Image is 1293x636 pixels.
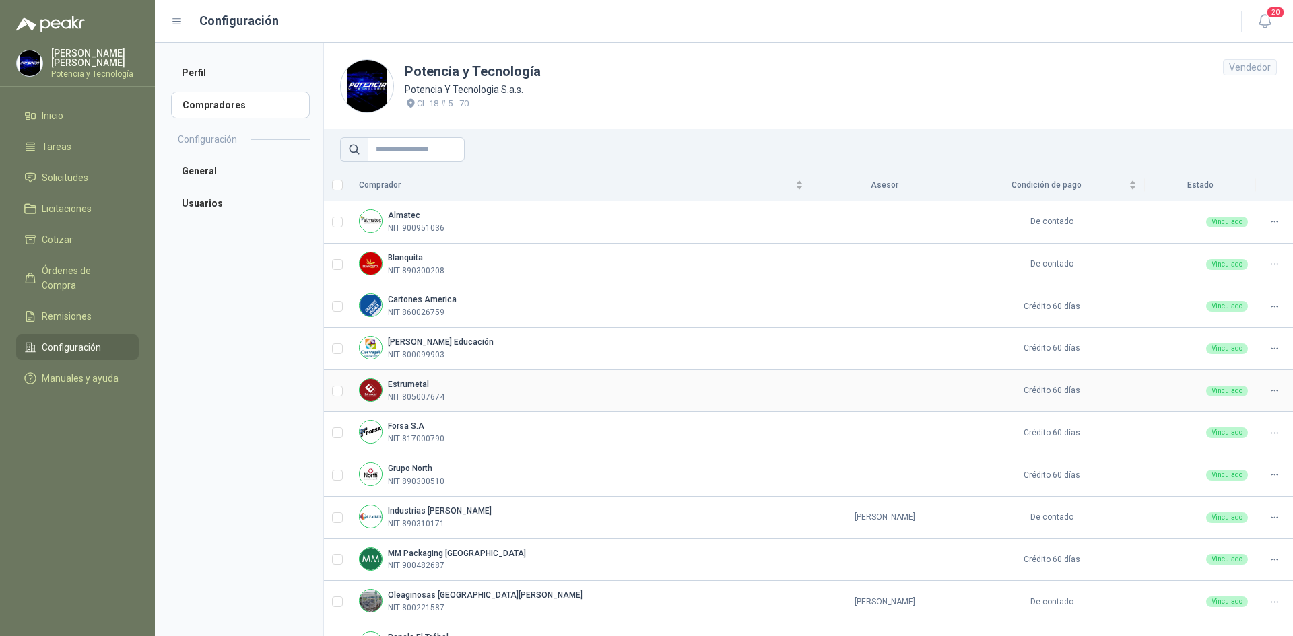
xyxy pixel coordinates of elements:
div: Vinculado [1206,554,1248,565]
b: Grupo North [388,464,432,473]
p: Potencia y Tecnología [51,70,139,78]
th: Comprador [351,170,811,201]
td: De contado [958,497,1144,539]
span: Tareas [42,139,71,154]
b: MM Packaging [GEOGRAPHIC_DATA] [388,549,526,558]
span: Inicio [42,108,63,123]
td: [PERSON_NAME] [811,581,959,623]
b: Estrumetal [388,380,429,389]
p: NIT 890300510 [388,475,444,488]
td: De contado [958,201,1144,244]
div: Vinculado [1206,596,1248,607]
p: NIT 817000790 [388,433,444,446]
div: Vinculado [1206,427,1248,438]
b: Cartones America [388,295,457,304]
span: Comprador [359,179,793,192]
div: Vendedor [1223,59,1277,75]
img: Company Logo [360,294,382,316]
img: Company Logo [360,463,382,485]
p: NIT 860026759 [388,306,444,319]
a: Licitaciones [16,196,139,221]
p: NIT 800099903 [388,349,444,361]
div: Vinculado [1206,217,1248,227]
span: Órdenes de Compra [42,263,126,293]
b: Oleaginosas [GEOGRAPHIC_DATA][PERSON_NAME] [388,590,583,600]
p: Potencia Y Tecnologia S.a.s. [405,82,541,97]
div: Vinculado [1206,259,1248,270]
button: 20 [1253,9,1277,34]
b: [PERSON_NAME] Educación [388,337,494,347]
td: Crédito 60 días [958,412,1144,454]
b: Almatec [388,211,420,220]
th: Condición de pago [958,170,1144,201]
img: Company Logo [360,505,382,528]
span: Remisiones [42,309,92,324]
div: Vinculado [1206,470,1248,481]
td: De contado [958,581,1144,623]
p: NIT 805007674 [388,391,444,404]
img: Logo peakr [16,16,85,32]
a: Órdenes de Compra [16,258,139,298]
span: Condición de pago [966,179,1125,192]
p: NIT 900951036 [388,222,444,235]
img: Company Logo [360,421,382,443]
a: Usuarios [171,190,310,217]
div: Vinculado [1206,386,1248,396]
a: General [171,157,310,184]
a: Solicitudes [16,165,139,190]
a: Perfil [171,59,310,86]
th: Estado [1145,170,1256,201]
div: Vinculado [1206,512,1248,523]
td: Crédito 60 días [958,454,1144,497]
div: Vinculado [1206,343,1248,354]
a: Configuración [16,334,139,360]
img: Company Logo [360,252,382,275]
a: Tareas [16,134,139,160]
div: Vinculado [1206,301,1248,312]
img: Company Logo [17,50,42,76]
td: Crédito 60 días [958,539,1144,581]
td: Crédito 60 días [958,370,1144,413]
img: Company Logo [360,337,382,359]
td: Crédito 60 días [958,328,1144,370]
b: Industrias [PERSON_NAME] [388,506,492,516]
a: Compradores [171,92,310,118]
span: Manuales y ayuda [42,371,119,386]
td: Crédito 60 días [958,285,1144,328]
p: [PERSON_NAME] [PERSON_NAME] [51,48,139,67]
img: Company Logo [341,60,393,112]
span: Cotizar [42,232,73,247]
img: Company Logo [360,379,382,401]
img: Company Logo [360,210,382,232]
p: NIT 800221587 [388,602,444,614]
img: Company Logo [360,548,382,570]
p: NIT 890300208 [388,264,444,277]
span: 20 [1266,6,1285,19]
p: NIT 890310171 [388,518,444,530]
span: Configuración [42,340,101,355]
a: Manuales y ayuda [16,365,139,391]
b: Forsa S.A [388,421,424,431]
a: Remisiones [16,304,139,329]
h1: Configuración [199,11,279,30]
a: Cotizar [16,227,139,252]
th: Asesor [811,170,959,201]
p: CL 18 # 5 - 70 [417,97,469,110]
h1: Potencia y Tecnología [405,61,541,82]
span: Solicitudes [42,170,88,185]
b: Blanquita [388,253,423,262]
span: Licitaciones [42,201,92,216]
td: [PERSON_NAME] [811,497,959,539]
h2: Configuración [178,132,237,147]
td: De contado [958,244,1144,286]
a: Inicio [16,103,139,129]
p: NIT 900482687 [388,559,444,572]
img: Company Logo [360,590,382,612]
